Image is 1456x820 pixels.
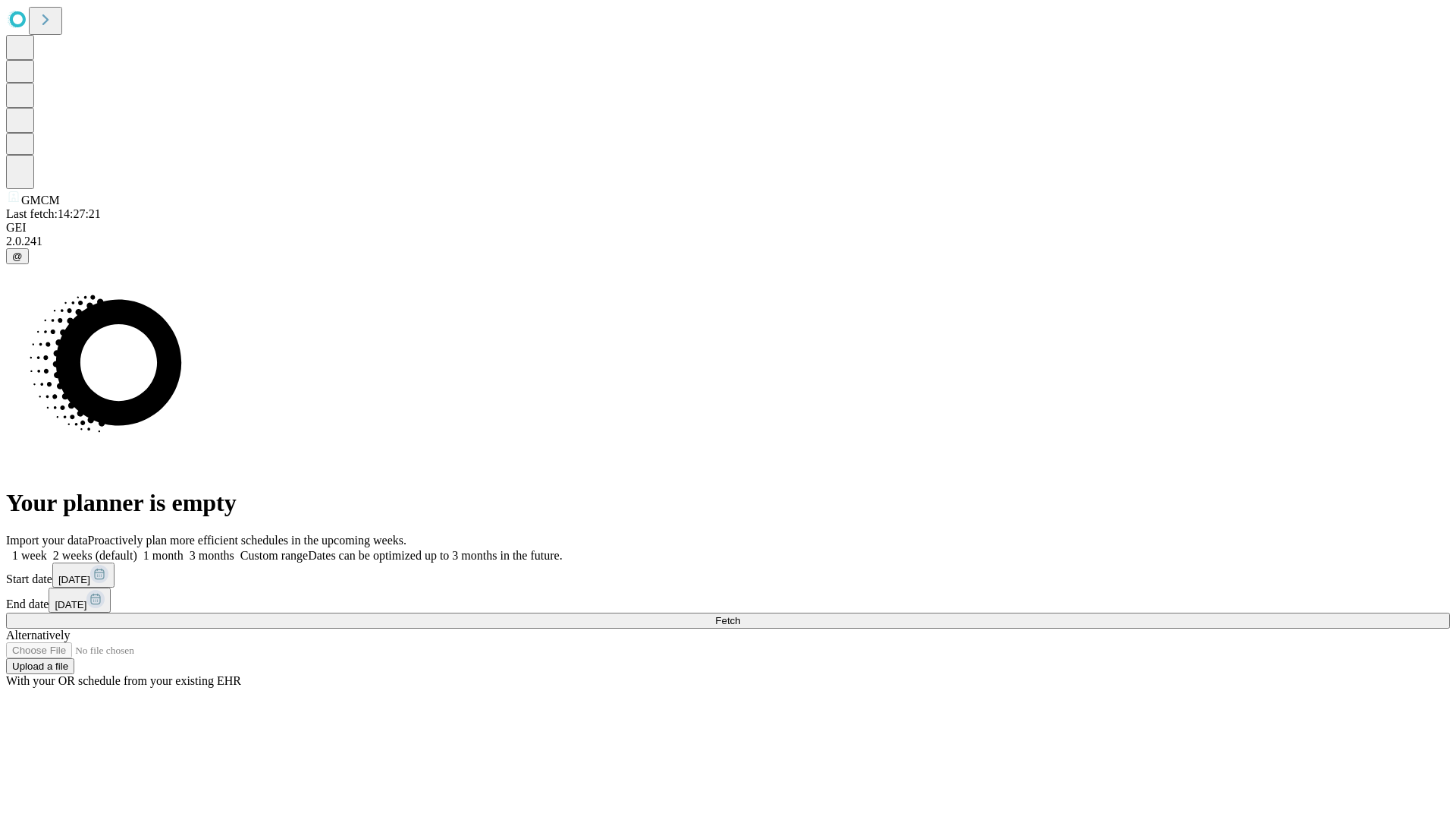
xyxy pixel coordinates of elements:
[6,629,70,642] span: Alternatively
[143,549,184,562] span: 1 month
[52,563,115,588] button: [DATE]
[6,588,1450,613] div: End date
[6,235,1450,248] div: 2.0.241
[308,549,562,562] span: Dates can be optimized up to 3 months in the future.
[6,489,1450,517] h1: Your planner is empty
[12,549,47,562] span: 1 week
[88,534,406,547] span: Proactively plan more efficient schedules in the upcoming weeks.
[6,207,101,220] span: Last fetch: 14:27:21
[58,574,90,585] span: [DATE]
[6,674,241,687] span: With your OR schedule from your existing EHR
[6,534,88,547] span: Import your data
[6,613,1450,629] button: Fetch
[55,599,86,610] span: [DATE]
[715,615,740,626] span: Fetch
[12,251,23,262] span: @
[49,588,111,613] button: [DATE]
[6,658,74,674] button: Upload a file
[53,549,137,562] span: 2 weeks (default)
[21,194,60,207] span: GMCM
[6,248,29,264] button: @
[240,549,308,562] span: Custom range
[6,563,1450,588] div: Start date
[190,549,234,562] span: 3 months
[6,221,1450,235] div: GEI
